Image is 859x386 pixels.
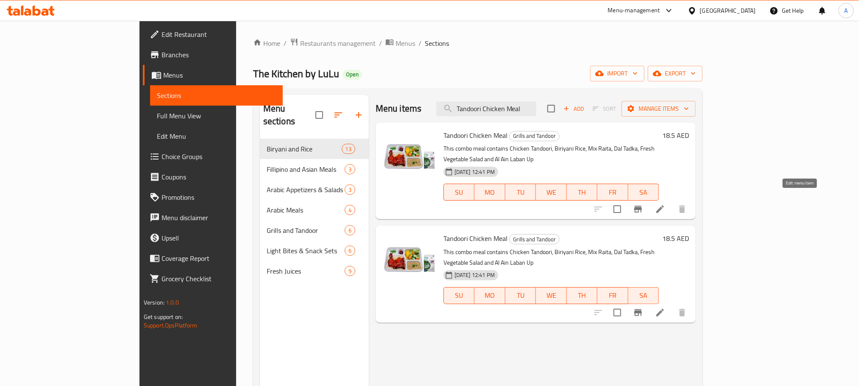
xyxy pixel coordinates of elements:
[628,184,659,201] button: SA
[608,304,626,322] span: Select to update
[345,205,355,215] div: items
[628,302,648,323] button: Branch-specific-item
[267,185,345,195] span: Arabic Appetizers & Salads
[700,6,756,15] div: [GEOGRAPHIC_DATA]
[451,168,498,176] span: [DATE] 12:41 PM
[143,207,283,228] a: Menu disclaimer
[143,146,283,167] a: Choice Groups
[539,186,563,199] span: WE
[345,185,355,195] div: items
[143,187,283,207] a: Promotions
[150,106,283,126] a: Full Menu View
[162,213,276,223] span: Menu disclaimer
[260,200,369,220] div: Arabic Meals4
[505,287,536,304] button: TU
[443,143,659,165] p: This combo meal contains Chicken Tandoori, Biriyani Rice, Mix Raita, Dal Tadka, Fresh Vegetable S...
[628,199,648,219] button: Branch-specific-item
[628,287,659,304] button: SA
[260,179,369,200] div: Arabic Appetizers & Salads3
[590,66,644,81] button: import
[562,104,585,114] span: Add
[342,145,355,153] span: 13
[478,289,502,302] span: MO
[342,144,355,154] div: items
[560,102,587,115] button: Add
[655,68,696,79] span: export
[451,271,498,279] span: [DATE] 12:41 PM
[267,164,345,174] span: Fillipino and Asian Meals
[608,6,660,16] div: Menu-management
[567,184,597,201] button: TH
[267,266,345,276] div: Fresh Juices
[345,266,355,276] div: items
[379,38,382,48] li: /
[162,50,276,60] span: Branches
[443,287,474,304] button: SU
[343,71,362,78] span: Open
[157,111,276,121] span: Full Menu View
[536,184,566,201] button: WE
[162,253,276,263] span: Coverage Report
[382,232,437,287] img: Tandoori Chicken Meal
[162,274,276,284] span: Grocery Checklist
[509,186,533,199] span: TU
[628,103,689,114] span: Manage items
[157,131,276,141] span: Edit Menu
[150,85,283,106] a: Sections
[162,172,276,182] span: Coupons
[509,234,560,244] div: Grills and Tandoor
[655,308,665,318] a: Edit menu item
[648,66,703,81] button: export
[162,151,276,162] span: Choice Groups
[345,227,355,235] span: 6
[166,297,179,308] span: 1.0.0
[290,38,376,49] a: Restaurants management
[345,186,355,194] span: 3
[284,38,287,48] li: /
[662,129,689,141] h6: 18.5 AED
[162,192,276,202] span: Promotions
[162,233,276,243] span: Upsell
[539,289,563,302] span: WE
[267,205,345,215] span: Arabic Meals
[570,186,594,199] span: TH
[418,38,421,48] li: /
[570,289,594,302] span: TH
[150,126,283,146] a: Edit Menu
[267,246,345,256] span: Light Bites & Snack Sets
[509,131,560,141] div: Grills and Tandoor
[474,184,505,201] button: MO
[143,24,283,45] a: Edit Restaurant
[260,139,369,159] div: Biryani and Rice13
[505,184,536,201] button: TU
[345,247,355,255] span: 6
[345,164,355,174] div: items
[542,100,560,117] span: Select section
[382,129,437,184] img: Tandoori Chicken Meal
[343,70,362,80] div: Open
[396,38,415,48] span: Menus
[345,246,355,256] div: items
[443,129,508,142] span: Tandoori Chicken Meal
[345,206,355,214] span: 4
[662,232,689,244] h6: 18.5 AED
[253,38,703,49] nav: breadcrumb
[260,241,369,261] div: Light Bites & Snack Sets6
[267,225,345,235] span: Grills and Tandoor
[143,167,283,187] a: Coupons
[385,38,415,49] a: Menus
[143,248,283,269] a: Coverage Report
[478,186,502,199] span: MO
[601,289,625,302] span: FR
[597,68,638,79] span: import
[845,6,848,15] span: A
[622,101,696,117] button: Manage items
[632,186,655,199] span: SA
[144,311,183,322] span: Get support on:
[260,135,369,285] nav: Menu sections
[253,64,339,83] span: The Kitchen by LuLu
[608,200,626,218] span: Select to update
[436,101,536,116] input: search
[144,320,198,331] a: Support.OpsPlatform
